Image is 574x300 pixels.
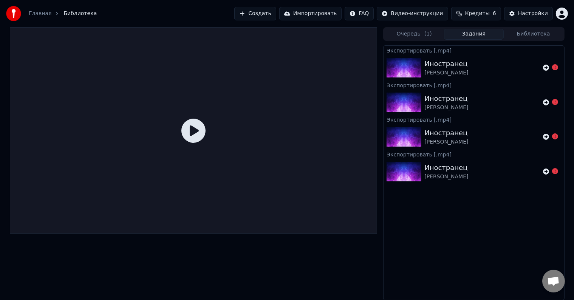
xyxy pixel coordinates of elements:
[424,128,468,138] div: Иностранец
[493,10,496,17] span: 6
[518,10,548,17] div: Настройки
[424,30,432,38] span: ( 1 )
[451,7,501,20] button: Кредиты6
[234,7,276,20] button: Создать
[29,10,97,17] nav: breadcrumb
[63,10,97,17] span: Библиотека
[384,150,564,159] div: Экспортировать [.mp4]
[444,29,504,40] button: Задания
[504,29,563,40] button: Библиотека
[424,93,468,104] div: Иностранец
[6,6,21,21] img: youka
[542,270,565,292] a: Открытый чат
[424,138,468,146] div: [PERSON_NAME]
[384,46,564,55] div: Экспортировать [.mp4]
[377,7,448,20] button: Видео-инструкции
[465,10,490,17] span: Кредиты
[384,80,564,90] div: Экспортировать [.mp4]
[424,162,468,173] div: Иностранец
[424,59,468,69] div: Иностранец
[345,7,374,20] button: FAQ
[384,115,564,124] div: Экспортировать [.mp4]
[424,69,468,77] div: [PERSON_NAME]
[384,29,444,40] button: Очередь
[504,7,553,20] button: Настройки
[279,7,342,20] button: Импортировать
[424,104,468,111] div: [PERSON_NAME]
[424,173,468,181] div: [PERSON_NAME]
[29,10,51,17] a: Главная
